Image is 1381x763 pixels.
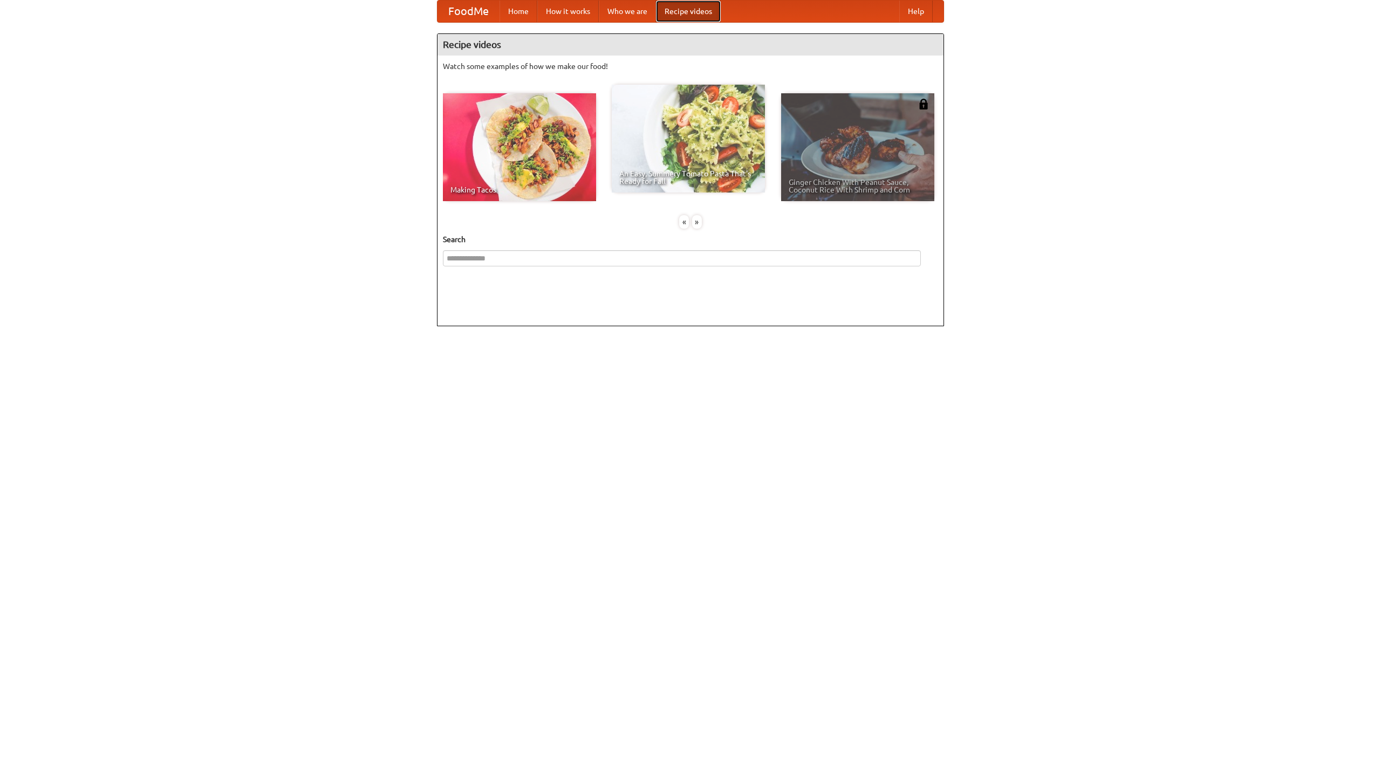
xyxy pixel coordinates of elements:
a: Making Tacos [443,93,596,201]
div: » [692,215,702,229]
a: Home [500,1,537,22]
div: « [679,215,689,229]
a: An Easy, Summery Tomato Pasta That's Ready for Fall [612,85,765,193]
span: An Easy, Summery Tomato Pasta That's Ready for Fall [619,170,757,185]
p: Watch some examples of how we make our food! [443,61,938,72]
h4: Recipe videos [437,34,944,56]
img: 483408.png [918,99,929,109]
a: Recipe videos [656,1,721,22]
a: Who we are [599,1,656,22]
span: Making Tacos [450,186,589,194]
a: How it works [537,1,599,22]
h5: Search [443,234,938,245]
a: FoodMe [437,1,500,22]
a: Help [899,1,933,22]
